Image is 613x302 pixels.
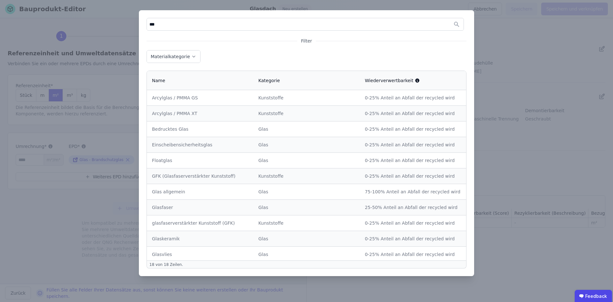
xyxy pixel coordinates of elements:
[365,204,461,211] div: 25-50% Anteil an Abfall der recycled wird
[152,251,248,258] div: Glasvlies
[258,173,354,179] div: Kunststoffe
[365,95,461,101] div: 0-25% Anteil an Abfall der recycled wird
[151,54,191,59] label: Materialkategorie
[258,126,354,132] div: Glas
[147,261,466,268] div: 18 von 18 Zeilen .
[152,189,248,195] div: Glas allgemein
[365,157,461,164] div: 0-25% Anteil an Abfall der recycled wird
[258,77,280,84] div: Kategorie
[365,77,420,84] div: Wiederverwertbarkeit
[258,204,354,211] div: Glas
[152,142,248,148] div: Einscheibensicherheitsglas
[152,220,248,226] div: glasfaserverstärkter Kunststoff (GFK)
[258,157,354,164] div: Glas
[258,95,354,101] div: Kunststoffe
[365,251,461,258] div: 0-25% Anteil an Abfall der recycled wird
[152,126,248,132] div: Bedrucktes Glas
[147,50,200,63] button: Materialkategorie
[152,110,248,117] div: Arcylglas / PMMA XT
[152,95,248,101] div: Arcylglas / PMMA GS
[365,110,461,117] div: 0-25% Anteil an Abfall der recycled wird
[258,110,354,117] div: Kunststoffe
[365,126,461,132] div: 0-25% Anteil an Abfall der recycled wird
[365,220,461,226] div: 0-25% Anteil an Abfall der recycled wird
[258,251,354,258] div: Glas
[365,173,461,179] div: 0-25% Anteil an Abfall der recycled wird
[152,77,165,84] div: Name
[365,189,461,195] div: 75-100% Anteil an Abfall der recycled wird
[258,142,354,148] div: Glas
[258,236,354,242] div: Glas
[152,157,248,164] div: Floatglas
[152,204,248,211] div: Glasfaser
[297,38,316,44] span: Filter
[365,142,461,148] div: 0-25% Anteil an Abfall der recycled wird
[152,173,248,179] div: GFK (Glasfaserverstärkter Kunststoff)
[258,189,354,195] div: Glas
[152,236,248,242] div: Glaskeramik
[365,236,461,242] div: 0-25% Anteil an Abfall der recycled wird
[258,220,354,226] div: Kunststoffe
